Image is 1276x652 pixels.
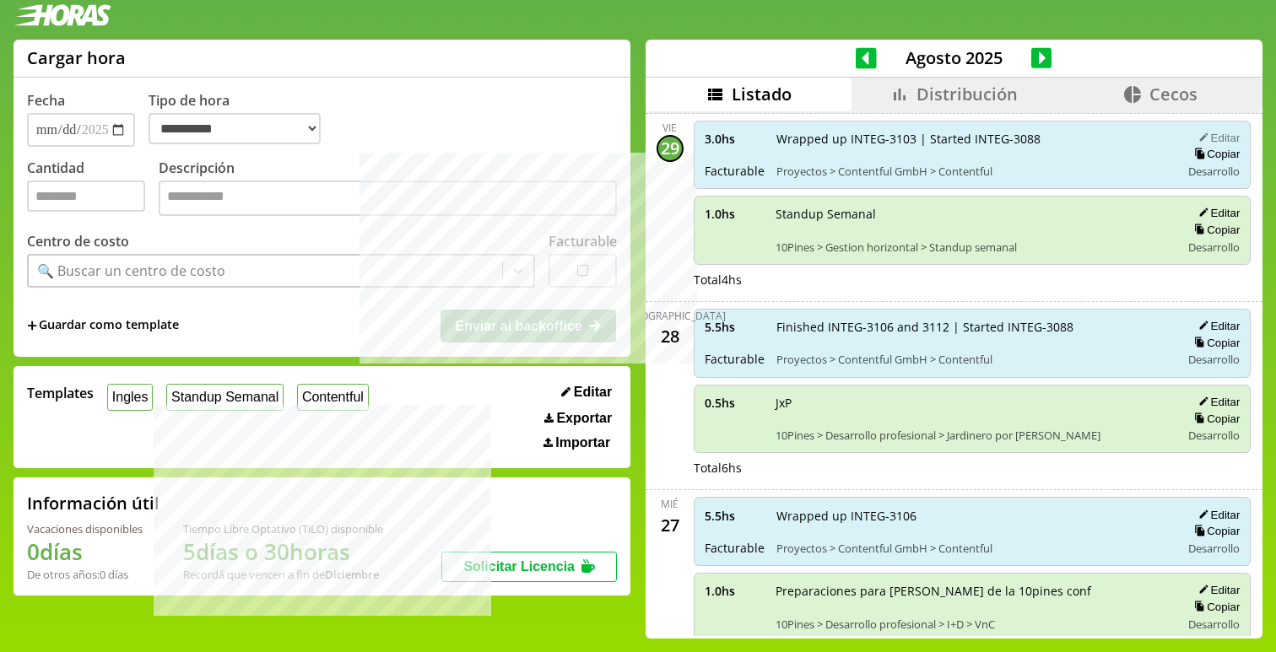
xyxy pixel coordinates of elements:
[159,159,617,220] label: Descripción
[776,617,1170,632] span: 10Pines > Desarrollo profesional > I+D > VnC
[1188,541,1240,556] span: Desarrollo
[705,395,764,411] span: 0.5 hs
[657,323,684,350] div: 28
[556,411,612,426] span: Exportar
[705,583,764,599] span: 1.0 hs
[325,567,379,582] b: Diciembre
[705,319,765,335] span: 5.5 hs
[27,181,145,212] input: Cantidad
[27,536,143,567] h1: 0 días
[159,181,617,216] textarea: Descripción
[776,583,1170,599] span: Preparaciones para [PERSON_NAME] de la 10pines conf
[183,521,383,536] div: Tiempo Libre Optativo (TiLO) disponible
[694,460,1252,476] div: Total 6 hs
[614,309,726,323] div: [DEMOGRAPHIC_DATA]
[776,352,1170,367] span: Proyectos > Contentful GmbH > Contentful
[1188,164,1240,179] span: Desarrollo
[14,4,111,26] img: logotipo
[463,559,575,574] span: Solicitar Licencia
[776,319,1170,335] span: Finished INTEG-3106 and 3112 | Started INTEG-3088
[662,121,677,135] div: vie
[776,164,1170,179] span: Proyectos > Contentful GmbH > Contentful
[776,131,1170,147] span: Wrapped up INTEG-3103 | Started INTEG-3088
[27,159,159,220] label: Cantidad
[183,567,383,582] div: Recordá que vencen a fin de
[705,540,765,556] span: Facturable
[705,508,765,524] span: 5.5 hs
[27,567,143,582] div: De otros años: 0 días
[1189,336,1240,350] button: Copiar
[1193,508,1240,522] button: Editar
[149,113,321,144] select: Tipo de hora
[297,384,369,410] button: Contentful
[776,395,1170,411] span: JxP
[705,163,765,179] span: Facturable
[776,428,1170,443] span: 10Pines > Desarrollo profesional > Jardinero por [PERSON_NAME]
[732,83,792,105] span: Listado
[705,351,765,367] span: Facturable
[549,232,617,251] label: Facturable
[37,261,225,280] div: 🔍 Buscar un centro de costo
[27,316,37,335] span: +
[1149,83,1198,105] span: Cecos
[1189,524,1240,538] button: Copiar
[657,135,684,162] div: 29
[1188,428,1240,443] span: Desarrollo
[27,492,159,515] h2: Información útil
[776,508,1170,524] span: Wrapped up INTEG-3106
[776,541,1170,556] span: Proyectos > Contentful GmbH > Contentful
[183,536,383,567] h1: 5 días o 30 horas
[27,91,65,110] label: Fecha
[555,435,610,450] span: Importar
[1189,600,1240,614] button: Copiar
[1193,395,1240,409] button: Editar
[166,384,284,410] button: Standup Semanal
[1193,206,1240,220] button: Editar
[539,410,617,427] button: Exportar
[877,46,1031,69] span: Agosto 2025
[1193,319,1240,333] button: Editar
[1188,617,1240,632] span: Desarrollo
[27,232,129,251] label: Centro de costo
[574,385,612,400] span: Editar
[1189,412,1240,426] button: Copiar
[1193,131,1240,145] button: Editar
[1189,147,1240,161] button: Copiar
[694,272,1252,288] div: Total 4 hs
[916,83,1018,105] span: Distribución
[646,111,1262,637] div: scrollable content
[1188,352,1240,367] span: Desarrollo
[776,206,1170,222] span: Standup Semanal
[705,131,765,147] span: 3.0 hs
[107,384,153,410] button: Ingles
[776,240,1170,255] span: 10Pines > Gestion horizontal > Standup semanal
[705,206,764,222] span: 1.0 hs
[27,316,179,335] span: +Guardar como template
[149,91,334,147] label: Tipo de hora
[27,384,94,402] span: Templates
[1189,223,1240,237] button: Copiar
[661,497,679,511] div: mié
[556,384,617,401] button: Editar
[441,552,617,582] button: Solicitar Licencia
[27,521,143,536] div: Vacaciones disponibles
[27,46,126,69] h1: Cargar hora
[1188,240,1240,255] span: Desarrollo
[657,511,684,538] div: 27
[1193,583,1240,597] button: Editar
